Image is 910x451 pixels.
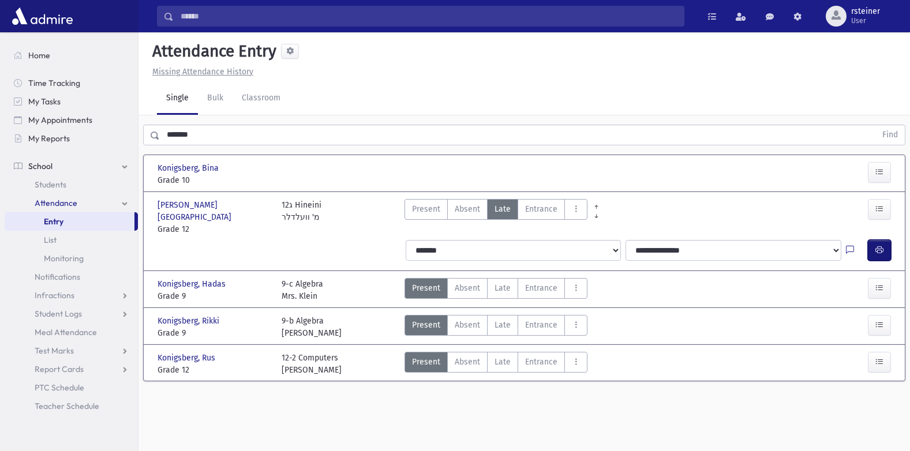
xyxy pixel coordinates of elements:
a: Missing Attendance History [148,67,253,77]
a: Teacher Schedule [5,397,138,415]
span: Absent [455,356,480,368]
div: AttTypes [405,352,587,376]
span: Late [495,319,511,331]
h5: Attendance Entry [148,42,276,61]
div: AttTypes [405,315,587,339]
span: My Appointments [28,115,92,125]
span: My Tasks [28,96,61,107]
a: Monitoring [5,249,138,268]
span: Teacher Schedule [35,401,99,411]
span: Report Cards [35,364,84,374]
span: Absent [455,282,480,294]
a: PTC Schedule [5,378,138,397]
u: Missing Attendance History [152,67,253,77]
span: Entrance [525,319,557,331]
span: Absent [455,319,480,331]
a: Attendance [5,194,138,212]
span: Time Tracking [28,78,80,88]
span: Konigsberg, Rikki [158,315,222,327]
div: 12-2 Computers [PERSON_NAME] [282,352,342,376]
a: Infractions [5,286,138,305]
a: Test Marks [5,341,138,360]
span: Present [412,203,440,215]
span: Konigsberg, Bina [158,162,221,174]
span: Entrance [525,282,557,294]
span: User [851,16,880,25]
span: Grade 9 [158,327,270,339]
a: Meal Attendance [5,323,138,341]
span: Present [412,319,440,331]
span: Present [412,356,440,368]
span: List [44,235,57,245]
span: [PERSON_NAME][GEOGRAPHIC_DATA] [158,199,270,223]
a: Students [5,175,138,194]
a: Student Logs [5,305,138,323]
span: Meal Attendance [35,327,97,337]
button: Find [875,125,905,145]
span: Late [495,203,511,215]
a: Home [5,46,138,65]
span: Infractions [35,290,74,300]
span: Students [35,179,66,190]
a: Classroom [233,82,290,115]
span: School [28,161,53,171]
span: rsteiner [851,7,880,16]
span: Entry [44,216,63,227]
span: Entrance [525,356,557,368]
span: Notifications [35,272,80,282]
span: Attendance [35,198,77,208]
span: Test Marks [35,345,74,356]
span: Grade 12 [158,223,270,235]
div: 9-b Algebra [PERSON_NAME] [282,315,342,339]
span: Student Logs [35,309,82,319]
span: My Reports [28,133,70,144]
a: Entry [5,212,134,231]
span: Entrance [525,203,557,215]
span: Grade 10 [158,174,270,186]
div: AttTypes [405,199,587,235]
a: My Reports [5,129,138,148]
a: List [5,231,138,249]
div: 9-c Algebra Mrs. Klein [282,278,323,302]
a: Report Cards [5,360,138,378]
a: Bulk [198,82,233,115]
span: Home [28,50,50,61]
a: My Tasks [5,92,138,111]
img: AdmirePro [9,5,76,28]
a: Time Tracking [5,74,138,92]
a: Single [157,82,198,115]
div: 12ג Hineini מ' וועלדלר [282,199,321,235]
div: AttTypes [405,278,587,302]
span: Late [495,282,511,294]
a: My Appointments [5,111,138,129]
a: School [5,157,138,175]
input: Search [174,6,684,27]
span: Absent [455,203,480,215]
span: Grade 9 [158,290,270,302]
span: Present [412,282,440,294]
a: Notifications [5,268,138,286]
span: Grade 12 [158,364,270,376]
span: Monitoring [44,253,84,264]
span: Late [495,356,511,368]
span: PTC Schedule [35,382,84,393]
span: Konigsberg, Hadas [158,278,228,290]
span: Konigsberg, Rus [158,352,218,364]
